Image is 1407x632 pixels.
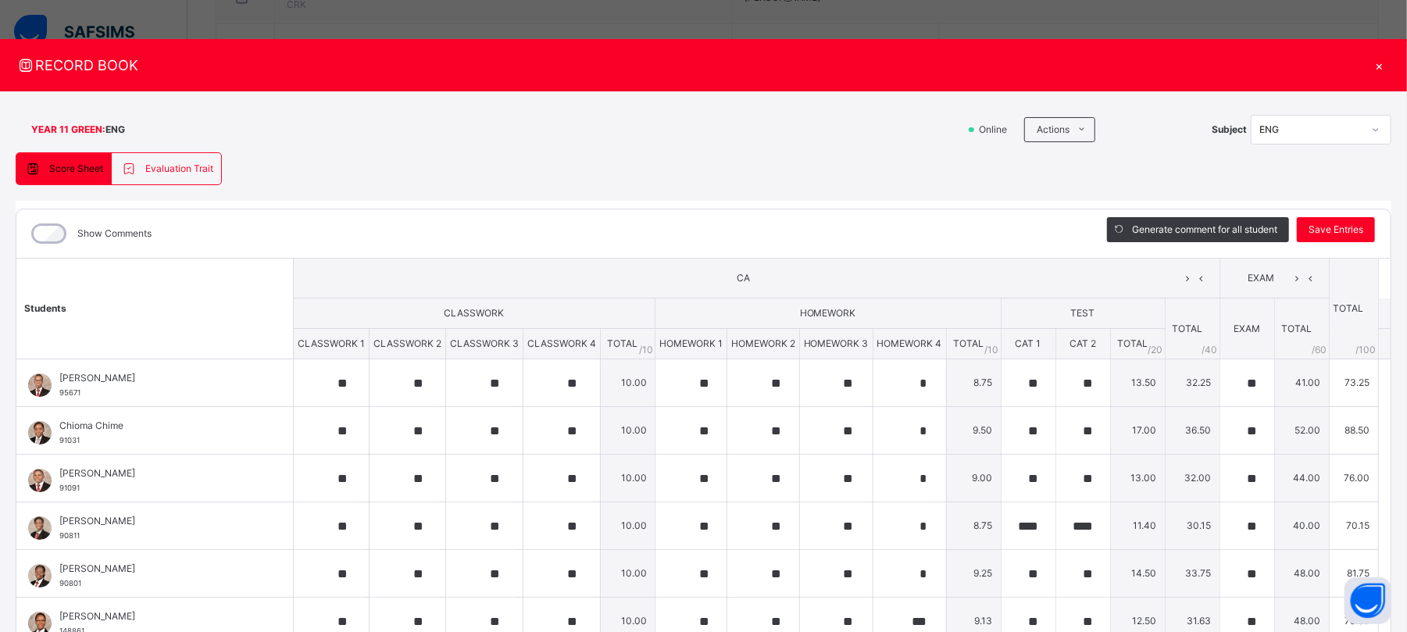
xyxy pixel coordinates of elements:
span: HOMEWORK 4 [877,337,942,349]
img: 91031.png [28,421,52,445]
span: Actions [1037,123,1070,137]
td: 8.75 [946,359,1001,407]
span: [PERSON_NAME] [59,514,258,528]
span: Students [24,302,66,314]
span: RECORD BOOK [16,55,1368,76]
td: 13.50 [1110,359,1165,407]
td: 30.15 [1165,502,1220,550]
img: 90801.png [28,564,52,587]
td: 73.25 [1329,359,1378,407]
span: HOMEWORK 2 [731,337,795,349]
button: Open asap [1345,577,1391,624]
span: TOTAL [1281,323,1312,334]
span: TOTAL [953,337,984,349]
span: / 60 [1312,343,1327,357]
label: Show Comments [77,227,152,241]
span: TOTAL [607,337,637,349]
img: 90811.png [28,516,52,540]
span: ENG [105,123,125,137]
td: 41.00 [1274,359,1329,407]
img: 91091.png [28,469,52,492]
span: CLASSWORK 4 [527,337,596,349]
th: TOTAL [1329,259,1378,359]
td: 44.00 [1274,455,1329,502]
td: 10.00 [600,550,655,598]
span: CLASSWORK 3 [450,337,519,349]
span: 91091 [59,484,80,492]
td: 88.50 [1329,407,1378,455]
span: / 40 [1202,343,1218,357]
td: 9.25 [946,550,1001,598]
span: CA [305,271,1181,285]
span: Save Entries [1309,223,1363,237]
span: EXAM [1234,323,1260,334]
span: CAT 2 [1070,337,1096,349]
span: Subject [1212,123,1247,137]
td: 13.00 [1110,455,1165,502]
span: / 10 [639,343,653,357]
span: [PERSON_NAME] [59,562,258,576]
td: 14.50 [1110,550,1165,598]
span: [PERSON_NAME] [59,371,258,385]
span: 90811 [59,531,80,540]
span: HOMEWORK [800,307,856,319]
div: ENG [1259,123,1362,137]
span: 91031 [59,436,80,445]
td: 8.75 [946,502,1001,550]
td: 81.75 [1329,550,1378,598]
td: 36.50 [1165,407,1220,455]
td: 11.40 [1110,502,1165,550]
td: 17.00 [1110,407,1165,455]
span: [PERSON_NAME] [59,466,258,480]
td: 70.15 [1329,502,1378,550]
td: 33.75 [1165,550,1220,598]
td: 48.00 [1274,550,1329,598]
span: 95671 [59,388,80,397]
span: CLASSWORK 1 [298,337,365,349]
td: 32.00 [1165,455,1220,502]
span: YEAR 11 GREEN : [31,123,105,137]
td: 40.00 [1274,502,1329,550]
span: CLASSWORK [444,307,504,319]
span: TOTAL [1117,337,1148,349]
span: TOTAL [1172,323,1202,334]
td: 10.00 [600,455,655,502]
td: 52.00 [1274,407,1329,455]
span: /100 [1356,343,1377,357]
td: 9.00 [946,455,1001,502]
td: 10.00 [600,502,655,550]
span: TEST [1071,307,1095,319]
img: 95671.png [28,373,52,397]
span: / 20 [1148,343,1163,357]
span: EXAM [1232,271,1291,285]
span: / 10 [985,343,999,357]
td: 10.00 [600,359,655,407]
div: × [1368,55,1391,76]
span: HOMEWORK 3 [804,337,869,349]
td: 9.50 [946,407,1001,455]
span: Score Sheet [49,162,103,176]
span: [PERSON_NAME] [59,609,258,623]
td: 10.00 [600,407,655,455]
span: CAT 1 [1016,337,1041,349]
span: HOMEWORK 1 [659,337,723,349]
span: Generate comment for all student [1132,223,1277,237]
span: CLASSWORK 2 [373,337,441,349]
span: Online [977,123,1016,137]
span: Evaluation Trait [145,162,213,176]
td: 32.25 [1165,359,1220,407]
span: Chioma Chime [59,419,258,433]
td: 76.00 [1329,455,1378,502]
span: 90801 [59,579,81,587]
